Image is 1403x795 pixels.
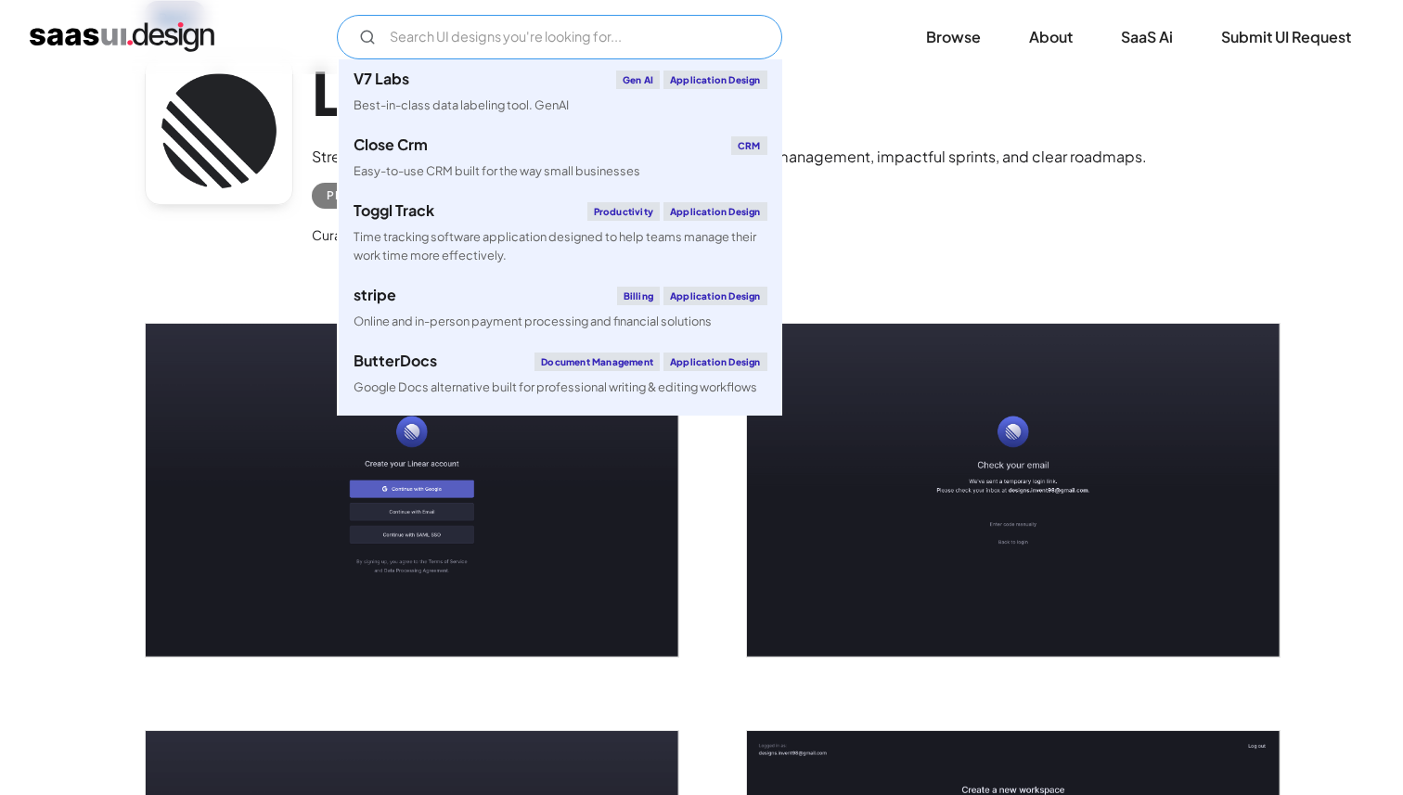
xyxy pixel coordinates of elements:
[339,59,782,125] a: V7 LabsGen AIApplication DesignBest-in-class data labeling tool. GenAI
[616,71,660,89] div: Gen AI
[534,353,660,371] div: Document Management
[354,378,757,396] div: Google Docs alternative built for professional writing & editing workflows
[339,407,782,491] a: klaviyoEmail MarketingApplication DesignCreate personalised customer experiences across email, SM...
[663,71,767,89] div: Application Design
[337,15,782,59] form: Email Form
[354,288,396,302] div: stripe
[1199,17,1373,58] a: Submit UI Request
[904,17,1003,58] a: Browse
[663,202,767,221] div: Application Design
[354,313,712,330] div: Online and in-person payment processing and financial solutions
[312,57,1147,128] h1: Linear
[337,15,782,59] input: Search UI designs you're looking for...
[339,125,782,191] a: Close CrmCRMEasy-to-use CRM built for the way small businesses
[1099,17,1195,58] a: SaaS Ai
[354,203,434,218] div: Toggl Track
[354,71,409,86] div: V7 Labs
[327,185,546,207] div: Project Management Software
[354,137,428,152] div: Close Crm
[663,353,767,371] div: Application Design
[354,228,767,263] div: Time tracking software application designed to help teams manage their work time more effectively.
[339,191,782,275] a: Toggl TrackProductivityApplication DesignTime tracking software application designed to help team...
[354,96,569,114] div: Best-in-class data labeling tool. GenAI
[339,276,782,341] a: stripeBillingApplication DesignOnline and in-person payment processing and financial solutions
[747,324,1280,657] img: 648701b3919ba8d4c66f90ab_Linear%20Verify%20Mail%20Screen.png
[30,22,214,52] a: home
[617,287,660,305] div: Billing
[146,324,678,657] a: open lightbox
[747,324,1280,657] a: open lightbox
[1007,17,1095,58] a: About
[339,341,782,407] a: ButterDocsDocument ManagementApplication DesignGoogle Docs alternative built for professional wri...
[587,202,660,221] div: Productivity
[731,136,767,155] div: CRM
[663,287,767,305] div: Application Design
[354,162,640,180] div: Easy-to-use CRM built for the way small businesses
[146,324,678,657] img: 648701b4848bc244d71e8d08_Linear%20Signup%20Screen.png
[312,146,1147,168] div: Streamlining your product development journey for efficient issue management, impactful sprints, ...
[312,224,384,246] div: Curated by:
[354,353,437,368] div: ButterDocs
